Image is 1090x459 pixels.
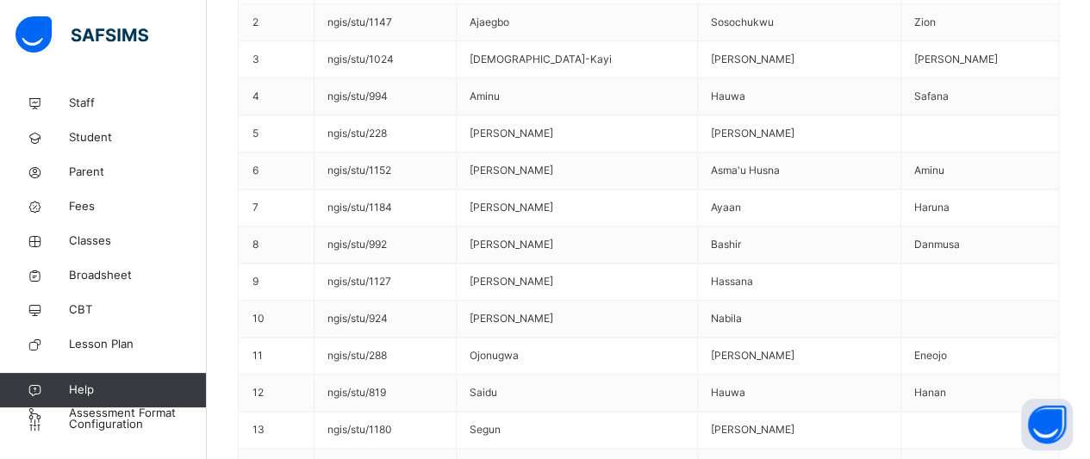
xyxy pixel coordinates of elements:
td: Ajaegbo [456,4,697,41]
td: Aminu [456,78,697,115]
td: [PERSON_NAME] [456,152,697,189]
td: 7 [240,189,315,226]
td: ngis/stu/1127 [315,264,456,301]
td: [PERSON_NAME] [698,412,901,449]
td: [PERSON_NAME] [456,115,697,152]
span: Configuration [69,416,206,433]
td: Asma'u Husna [698,152,901,189]
span: Time Table [69,370,207,388]
td: 9 [240,264,315,301]
td: Hauwa [698,375,901,412]
td: ngis/stu/1024 [315,41,456,78]
td: 4 [240,78,315,115]
td: [PERSON_NAME] [698,41,901,78]
span: Lesson Plan [69,336,207,353]
td: Haruna [901,189,1058,226]
td: Aminu [901,152,1058,189]
td: [PERSON_NAME] [901,41,1058,78]
td: ngis/stu/228 [315,115,456,152]
td: Segun [456,412,697,449]
span: Staff [69,95,207,112]
span: Classes [69,233,207,250]
td: 8 [240,226,315,264]
td: Ayaan [698,189,901,226]
td: ngis/stu/819 [315,375,456,412]
td: 11 [240,338,315,375]
td: 3 [240,41,315,78]
td: ngis/stu/924 [315,301,456,338]
td: Saidu [456,375,697,412]
td: [PERSON_NAME] [456,301,697,338]
td: ngis/stu/1184 [315,189,456,226]
button: Open asap [1021,399,1073,450]
td: ngis/stu/1147 [315,4,456,41]
span: Student [69,129,207,146]
td: Safana [901,78,1058,115]
td: 12 [240,375,315,412]
td: Zion [901,4,1058,41]
td: ngis/stu/992 [315,226,456,264]
td: ngis/stu/994 [315,78,456,115]
td: Sosochukwu [698,4,901,41]
td: Bashir [698,226,901,264]
span: CBT [69,301,207,319]
span: Fees [69,198,207,215]
td: Nabila [698,301,901,338]
td: ngis/stu/1152 [315,152,456,189]
td: Hauwa [698,78,901,115]
td: ngis/stu/1180 [315,412,456,449]
td: 5 [240,115,315,152]
td: ngis/stu/288 [315,338,456,375]
td: Hanan [901,375,1058,412]
td: Hassana [698,264,901,301]
span: Broadsheet [69,267,207,284]
td: 6 [240,152,315,189]
td: [DEMOGRAPHIC_DATA]-Kayi [456,41,697,78]
span: Help [69,381,206,399]
td: [PERSON_NAME] [456,226,697,264]
td: [PERSON_NAME] [698,338,901,375]
td: Eneojo [901,338,1058,375]
td: 2 [240,4,315,41]
td: [PERSON_NAME] [456,264,697,301]
span: Parent [69,164,207,181]
td: [PERSON_NAME] [456,189,697,226]
td: [PERSON_NAME] [698,115,901,152]
td: 10 [240,301,315,338]
td: Danmusa [901,226,1058,264]
img: safsims [16,16,148,53]
td: Ojonugwa [456,338,697,375]
td: 13 [240,412,315,449]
